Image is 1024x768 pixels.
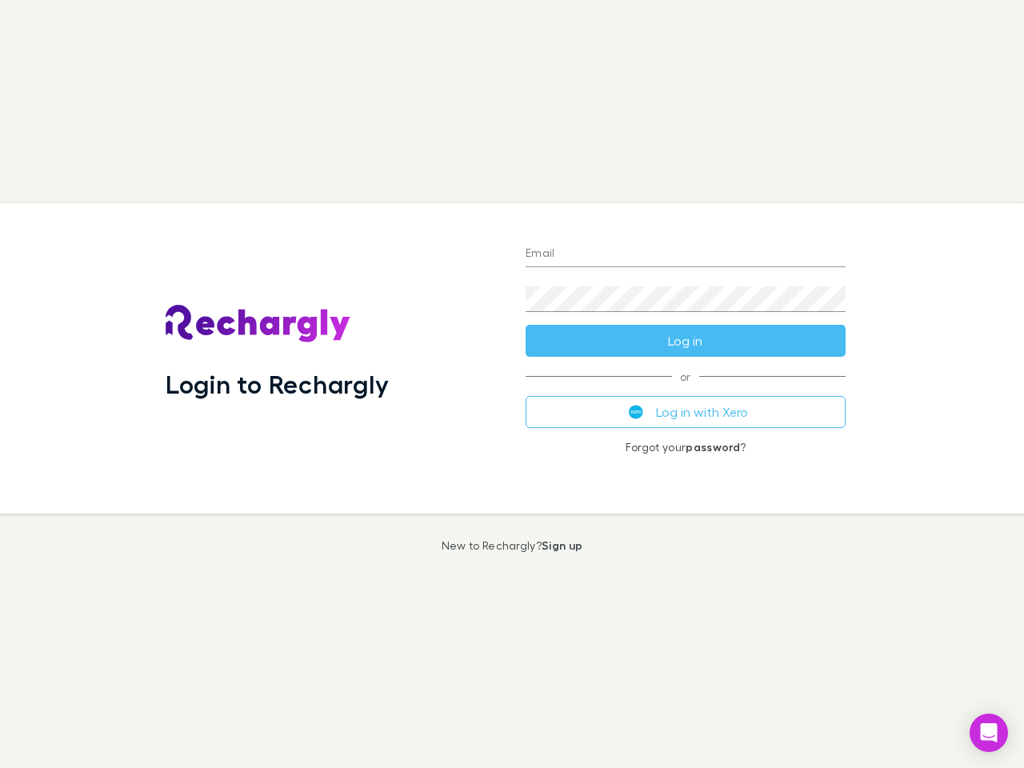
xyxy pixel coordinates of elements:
button: Log in with Xero [526,396,846,428]
a: Sign up [542,538,582,552]
p: Forgot your ? [526,441,846,454]
div: Open Intercom Messenger [970,714,1008,752]
span: or [526,376,846,377]
img: Rechargly's Logo [166,305,351,343]
a: password [686,440,740,454]
button: Log in [526,325,846,357]
p: New to Rechargly? [442,539,583,552]
h1: Login to Rechargly [166,369,389,399]
img: Xero's logo [629,405,643,419]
